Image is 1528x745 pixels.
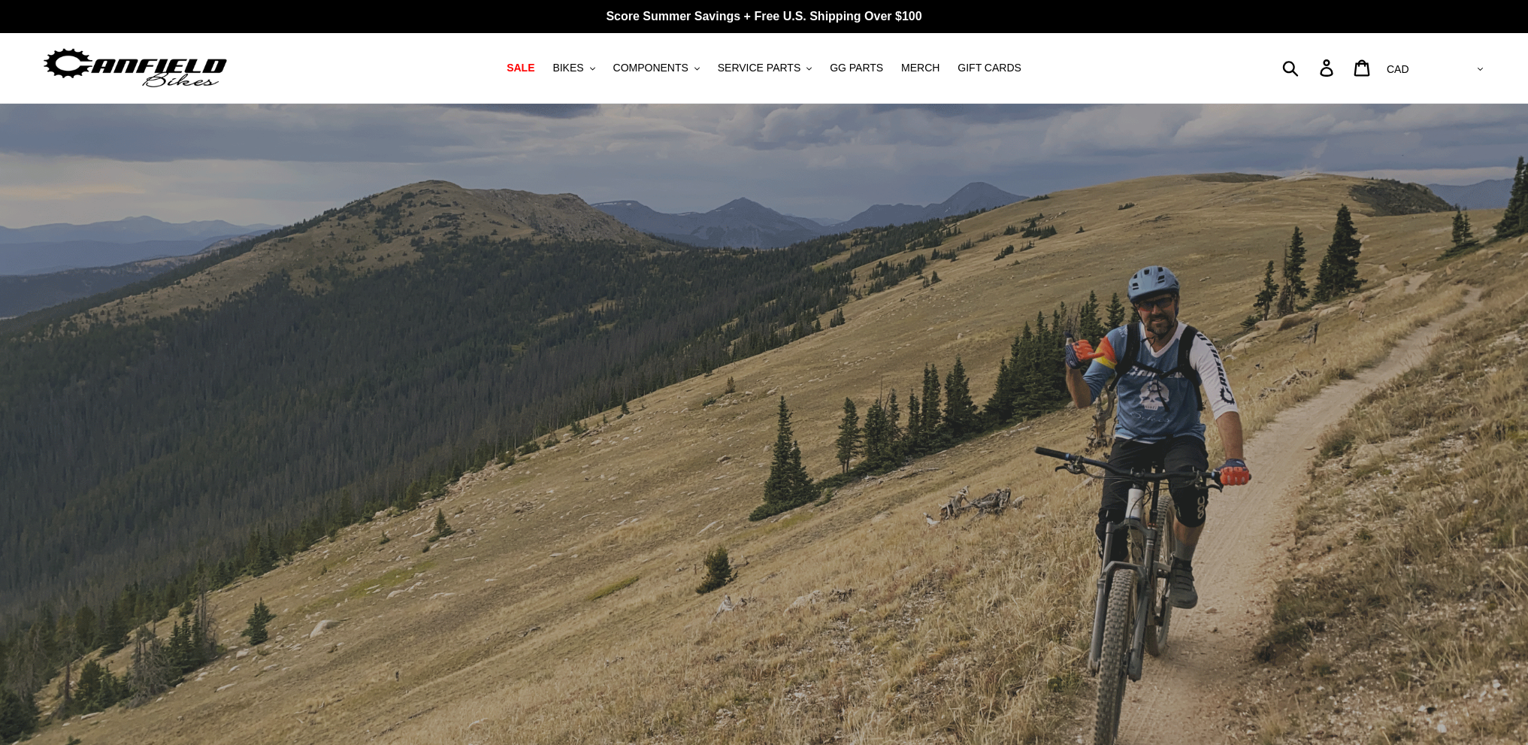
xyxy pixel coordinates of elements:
a: GIFT CARDS [950,58,1029,78]
span: GIFT CARDS [958,62,1021,74]
a: MERCH [894,58,947,78]
span: COMPONENTS [613,62,688,74]
span: SERVICE PARTS [718,62,800,74]
span: SALE [507,62,534,74]
span: BIKES [552,62,583,74]
span: GG PARTS [830,62,883,74]
input: Search [1290,51,1329,84]
button: COMPONENTS [606,58,707,78]
a: GG PARTS [822,58,891,78]
button: SERVICE PARTS [710,58,819,78]
span: MERCH [901,62,939,74]
img: Canfield Bikes [41,44,229,92]
button: BIKES [545,58,602,78]
a: SALE [499,58,542,78]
